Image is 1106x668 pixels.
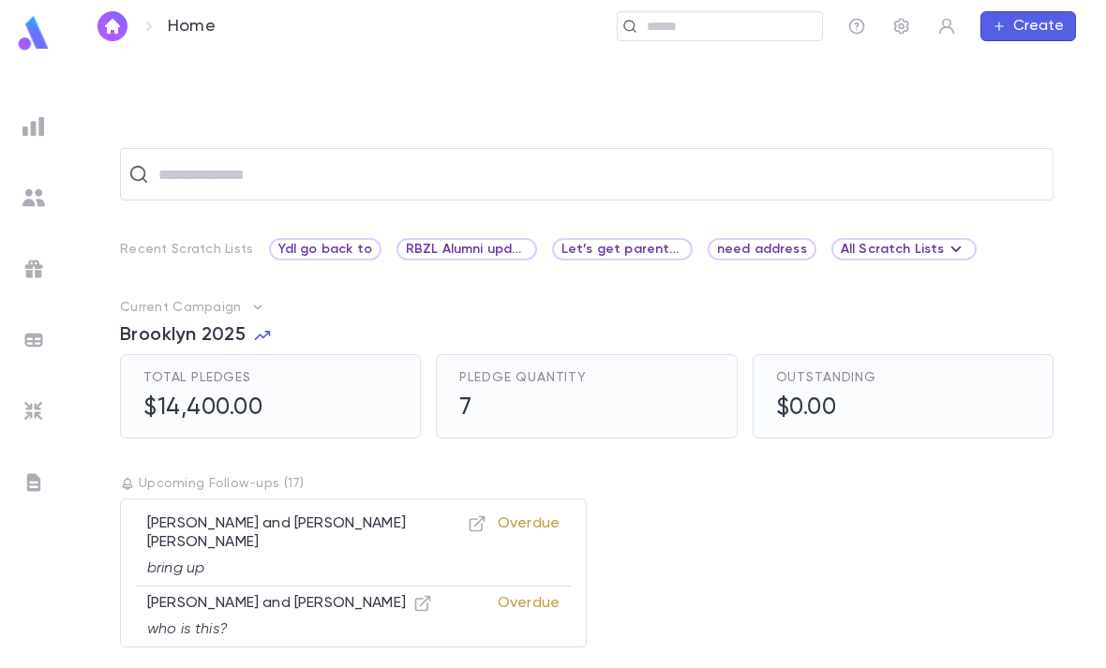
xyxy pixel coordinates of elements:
img: campaigns_grey.99e729a5f7ee94e3726e6486bddda8f1.svg [22,258,45,280]
span: Pledge Quantity [459,370,587,385]
span: need address [710,242,815,257]
p: [PERSON_NAME] and [PERSON_NAME] [PERSON_NAME] [147,514,486,552]
span: Total Pledges [143,370,251,385]
img: imports_grey.530a8a0e642e233f2baf0ef88e8c9fcb.svg [22,400,45,423]
span: RBZL Alumni update [398,242,535,257]
span: Brooklyn 2025 [120,324,246,347]
img: letters_grey.7941b92b52307dd3b8a917253454ce1c.svg [22,471,45,494]
h5: $0.00 [776,394,837,423]
h5: $14,400.00 [143,394,262,423]
span: Let’s get parents on monthly [554,242,691,257]
span: Ydl go back to [271,242,380,257]
span: Outstanding [776,370,876,385]
div: All Scratch Lists [831,238,977,260]
img: logo [15,15,52,52]
p: [PERSON_NAME] and [PERSON_NAME] [147,594,432,613]
div: All Scratch Lists [841,238,967,260]
p: Current Campaign [120,300,241,315]
img: reports_grey.c525e4749d1bce6a11f5fe2a8de1b229.svg [22,115,45,138]
p: Overdue [498,514,560,578]
p: Recent Scratch Lists [120,242,254,257]
img: students_grey.60c7aba0da46da39d6d829b817ac14fc.svg [22,186,45,209]
div: Let’s get parents on monthly [552,238,693,260]
img: batches_grey.339ca447c9d9533ef1741baa751efc33.svg [22,329,45,351]
div: Ydl go back to [269,238,381,260]
img: home_white.a664292cf8c1dea59945f0da9f25487c.svg [101,19,124,34]
p: Overdue [498,594,560,639]
p: who is this? [147,620,432,639]
p: Upcoming Follow-ups ( 17 ) [120,476,1054,491]
p: Home [168,16,216,37]
button: Create [980,11,1076,41]
p: bring up [147,559,486,578]
h5: 7 [459,394,472,423]
div: RBZL Alumni update [396,238,537,260]
div: need address [708,238,816,260]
